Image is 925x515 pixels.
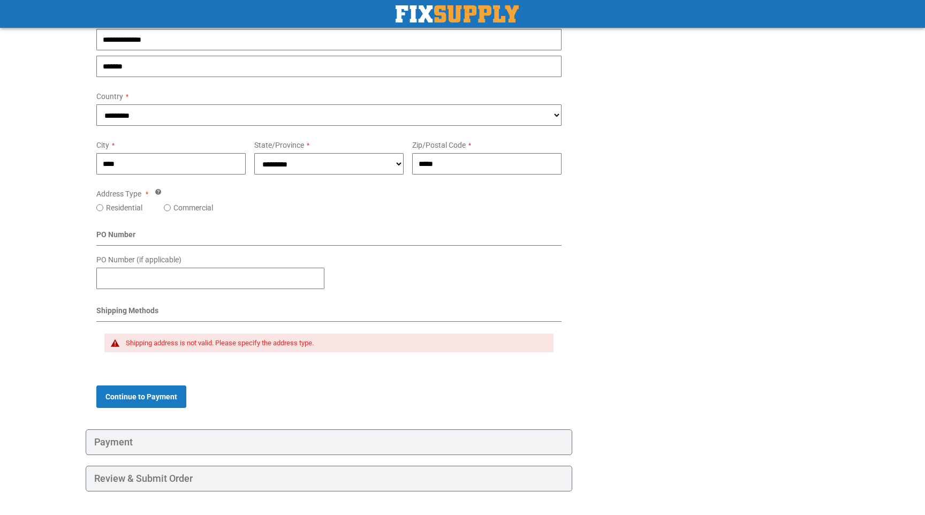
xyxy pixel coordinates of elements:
[96,305,562,322] div: Shipping Methods
[106,202,142,213] label: Residential
[96,255,181,264] span: PO Number (if applicable)
[396,5,519,22] img: Fix Industrial Supply
[173,202,213,213] label: Commercial
[96,229,562,246] div: PO Number
[86,466,572,491] div: Review & Submit Order
[126,339,543,347] div: Shipping address is not valid. Please specify the address type.
[96,141,109,149] span: City
[86,429,572,455] div: Payment
[105,392,177,401] span: Continue to Payment
[96,92,123,101] span: Country
[96,190,141,198] span: Address Type
[396,5,519,22] a: store logo
[412,141,466,149] span: Zip/Postal Code
[96,385,186,408] button: Continue to Payment
[254,141,304,149] span: State/Province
